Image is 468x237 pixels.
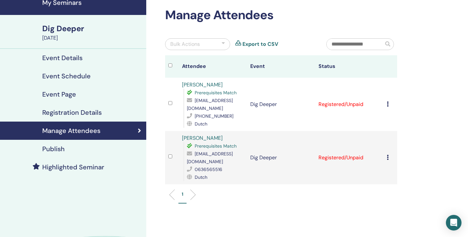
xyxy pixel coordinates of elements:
span: Prerequisites Match [195,90,237,96]
span: 0636565516 [195,166,222,172]
div: [DATE] [42,34,142,42]
td: Dig Deeper [247,131,315,184]
h4: Publish [42,145,65,153]
h4: Event Page [42,90,76,98]
a: Export to CSV [242,40,278,48]
span: Prerequisites Match [195,143,237,149]
h4: Manage Attendees [42,127,100,135]
span: Dutch [195,121,207,127]
h4: Event Schedule [42,72,91,80]
h4: Event Details [42,54,83,62]
a: [PERSON_NAME] [182,135,223,141]
div: Open Intercom Messenger [446,215,461,230]
th: Status [315,55,383,78]
a: Dig Deeper[DATE] [38,23,146,42]
span: [EMAIL_ADDRESS][DOMAIN_NAME] [187,151,233,165]
p: 1 [182,191,183,198]
a: [PERSON_NAME] [182,81,223,88]
h2: Manage Attendees [165,8,397,23]
span: Dutch [195,174,207,180]
th: Attendee [179,55,247,78]
th: Event [247,55,315,78]
div: Bulk Actions [170,40,200,48]
span: [EMAIL_ADDRESS][DOMAIN_NAME] [187,98,233,111]
div: Dig Deeper [42,23,142,34]
td: Dig Deeper [247,78,315,131]
h4: Registration Details [42,109,102,116]
h4: Highlighted Seminar [42,163,104,171]
span: [PHONE_NUMBER] [195,113,233,119]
